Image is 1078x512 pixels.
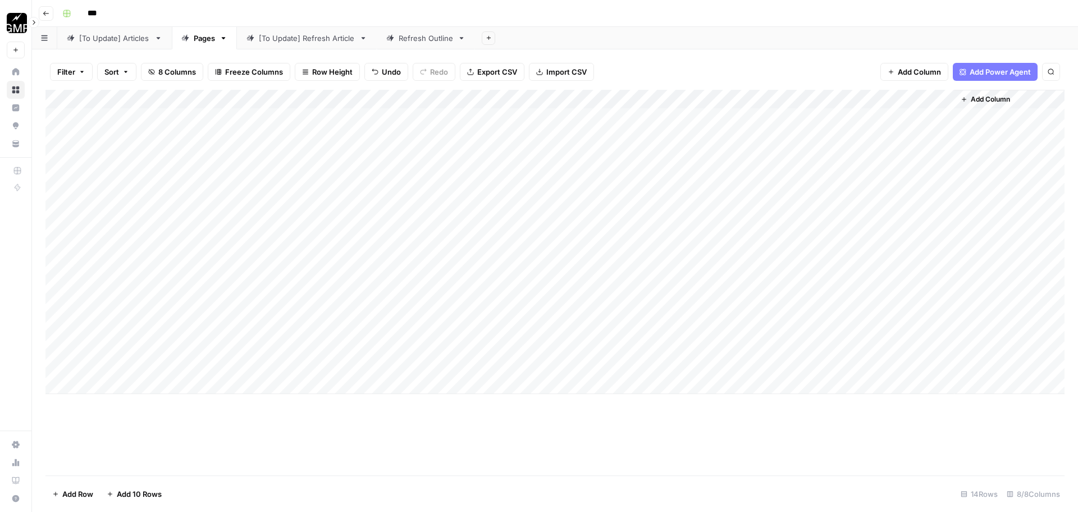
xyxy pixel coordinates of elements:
button: Add 10 Rows [100,485,168,503]
button: Workspace: Growth Marketing Pro [7,9,25,37]
a: [To Update] Refresh Article [237,27,377,49]
a: Settings [7,436,25,454]
button: Add Power Agent [953,63,1038,81]
div: 14 Rows [956,485,1002,503]
a: Your Data [7,135,25,153]
button: Add Row [45,485,100,503]
a: Pages [172,27,237,49]
span: Redo [430,66,448,77]
span: Add Power Agent [970,66,1031,77]
a: Home [7,63,25,81]
button: 8 Columns [141,63,203,81]
button: Import CSV [529,63,594,81]
button: Undo [364,63,408,81]
div: Pages [194,33,215,44]
button: Redo [413,63,455,81]
span: Filter [57,66,75,77]
span: Undo [382,66,401,77]
span: Row Height [312,66,353,77]
span: 8 Columns [158,66,196,77]
span: Add Column [898,66,941,77]
button: Row Height [295,63,360,81]
button: Filter [50,63,93,81]
button: Help + Support [7,490,25,508]
a: [To Update] Articles [57,27,172,49]
button: Freeze Columns [208,63,290,81]
div: [To Update] Articles [79,33,150,44]
a: Usage [7,454,25,472]
button: Add Column [880,63,948,81]
button: Export CSV [460,63,524,81]
div: Refresh Outline [399,33,453,44]
a: Insights [7,99,25,117]
span: Add 10 Rows [117,488,162,500]
a: Learning Hub [7,472,25,490]
a: Refresh Outline [377,27,475,49]
div: 8/8 Columns [1002,485,1065,503]
span: Import CSV [546,66,587,77]
a: Browse [7,81,25,99]
span: Freeze Columns [225,66,283,77]
img: Growth Marketing Pro Logo [7,13,27,33]
div: [To Update] Refresh Article [259,33,355,44]
button: Sort [97,63,136,81]
button: Add Column [956,92,1015,107]
span: Add Column [971,94,1010,104]
span: Export CSV [477,66,517,77]
a: Opportunities [7,117,25,135]
span: Add Row [62,488,93,500]
span: Sort [104,66,119,77]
